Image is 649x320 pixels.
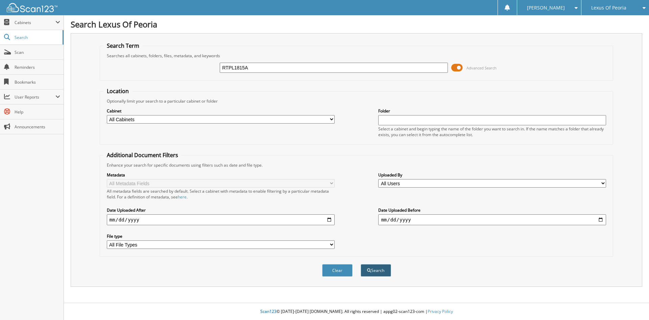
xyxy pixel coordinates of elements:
[260,308,277,314] span: Scan123
[107,188,335,200] div: All metadata fields are searched by default. Select a cabinet with metadata to enable filtering b...
[15,35,59,40] span: Search
[591,6,626,10] span: Lexus Of Peoria
[322,264,353,277] button: Clear
[71,19,642,30] h1: Search Lexus Of Peoria
[428,308,453,314] a: Privacy Policy
[378,207,606,213] label: Date Uploaded Before
[615,287,649,320] iframe: Chat Widget
[378,108,606,114] label: Folder
[107,233,335,239] label: File type
[178,194,187,200] a: here
[103,53,610,59] div: Searches all cabinets, folders, files, metadata, and keywords
[15,124,60,130] span: Announcements
[527,6,565,10] span: [PERSON_NAME]
[361,264,391,277] button: Search
[15,79,60,85] span: Bookmarks
[103,151,182,159] legend: Additional Document Filters
[107,172,335,178] label: Metadata
[7,3,57,12] img: scan123-logo-white.svg
[64,303,649,320] div: © [DATE]-[DATE] [DOMAIN_NAME]. All rights reserved | appg02-scan123-com |
[378,126,606,137] div: Select a cabinet and begin typing the name of the folder you want to search in. If the name match...
[466,65,497,70] span: Advanced Search
[15,109,60,115] span: Help
[103,42,143,49] legend: Search Term
[107,214,335,225] input: start
[15,49,60,55] span: Scan
[107,108,335,114] label: Cabinet
[107,207,335,213] label: Date Uploaded After
[103,162,610,168] div: Enhance your search for specific documents using filters such as date and file type.
[15,64,60,70] span: Reminders
[15,20,55,25] span: Cabinets
[103,87,132,95] legend: Location
[15,94,55,100] span: User Reports
[103,98,610,104] div: Optionally limit your search to a particular cabinet or folder
[378,172,606,178] label: Uploaded By
[378,214,606,225] input: end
